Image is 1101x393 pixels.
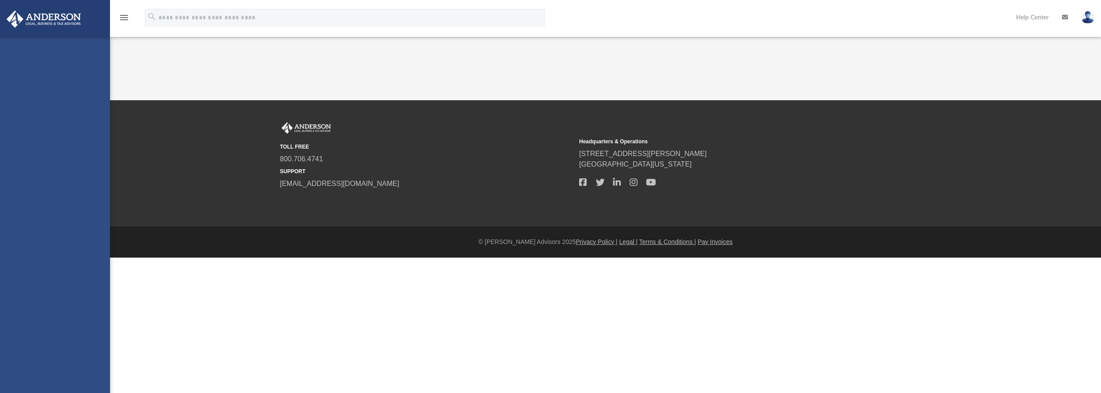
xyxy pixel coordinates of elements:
a: 800.706.4741 [280,155,323,163]
img: User Pic [1081,11,1094,24]
a: Legal | [619,238,638,245]
i: menu [119,12,129,23]
a: Privacy Policy | [576,238,618,245]
small: SUPPORT [280,167,573,175]
a: [STREET_ADDRESS][PERSON_NAME] [579,150,707,157]
i: search [147,12,157,22]
a: [GEOGRAPHIC_DATA][US_STATE] [579,160,692,168]
a: Terms & Conditions | [639,238,696,245]
small: Headquarters & Operations [579,138,872,146]
a: Pay Invoices [697,238,732,245]
small: TOLL FREE [280,143,573,151]
img: Anderson Advisors Platinum Portal [280,122,333,134]
img: Anderson Advisors Platinum Portal [4,11,84,28]
a: [EMAIL_ADDRESS][DOMAIN_NAME] [280,180,399,187]
div: © [PERSON_NAME] Advisors 2025 [110,237,1101,247]
a: menu [119,17,129,23]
